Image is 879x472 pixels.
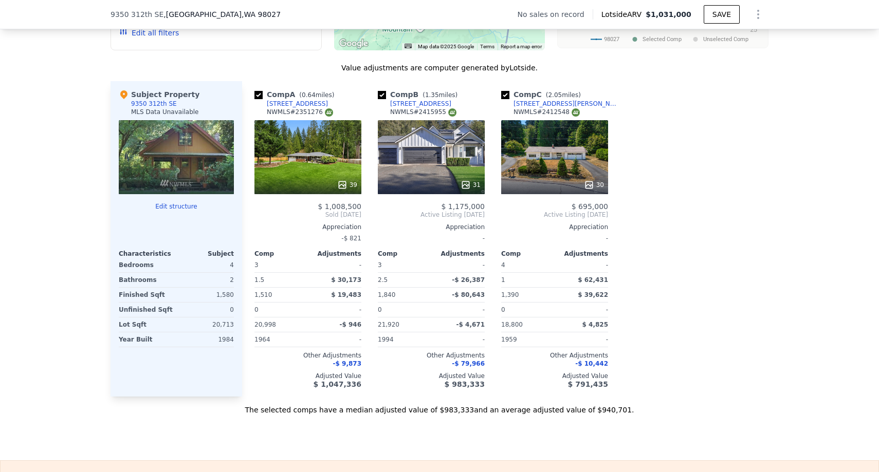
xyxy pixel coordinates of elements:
div: Lot Sqft [119,317,174,332]
div: Comp [378,250,431,258]
span: 3 [378,261,382,269]
span: 1,840 [378,291,395,298]
div: 30 [584,180,604,190]
span: $ 30,173 [331,276,361,284]
div: Appreciation [501,223,608,231]
span: 1,390 [501,291,519,298]
span: $ 62,431 [578,276,608,284]
span: 20,998 [254,321,276,328]
img: NWMLS Logo [572,108,580,117]
div: Value adjustments are computer generated by Lotside . [111,63,768,73]
span: $1,031,000 [646,10,691,18]
div: [STREET_ADDRESS] [390,100,451,108]
img: NWMLS Logo [325,108,333,117]
text: Unselected Comp [703,36,748,43]
span: $ 1,047,336 [314,380,361,388]
div: Subject Property [119,89,199,100]
span: $ 791,435 [568,380,608,388]
img: NWMLS Logo [448,108,456,117]
div: 31 [461,180,481,190]
span: -$ 4,671 [456,321,485,328]
div: Adjusted Value [501,372,608,380]
span: 0 [378,306,382,313]
div: 39 [337,180,357,190]
div: Adjusted Value [378,372,485,380]
span: Lotside ARV [601,9,646,20]
div: - [433,303,485,317]
div: 2.5 [378,273,429,287]
span: 18,800 [501,321,523,328]
span: $ 4,825 [582,321,608,328]
span: Map data ©2025 Google [418,44,474,49]
div: - [310,303,361,317]
span: $ 19,483 [331,291,361,298]
img: Google [337,37,371,50]
span: 9350 312th SE [111,9,163,20]
span: $ 695,000 [572,202,608,211]
button: Keyboard shortcuts [405,44,412,48]
text: 25 [750,26,758,33]
div: Appreciation [254,223,361,231]
div: MLS Data Unavailable [131,108,199,116]
span: Active Listing [DATE] [378,211,485,219]
button: Edit all filters [119,28,179,38]
div: NWMLS # 2351276 [267,108,333,117]
div: Other Adjustments [378,351,485,360]
div: - [310,332,361,347]
div: 20,713 [178,317,234,332]
div: - [433,258,485,272]
span: 1.35 [425,91,439,99]
span: ( miles) [418,91,462,99]
a: [STREET_ADDRESS] [378,100,451,108]
span: $ 1,008,500 [318,202,361,211]
div: - [557,332,608,347]
span: Active Listing [DATE] [501,211,608,219]
span: , [GEOGRAPHIC_DATA] [163,9,281,20]
span: -$ 80,643 [452,291,485,298]
div: Other Adjustments [254,351,361,360]
div: Appreciation [378,223,485,231]
span: -$ 26,387 [452,276,485,284]
div: Other Adjustments [501,351,608,360]
span: 0 [254,306,259,313]
text: 98027 [604,36,619,43]
div: 1.5 [254,273,306,287]
div: The selected comps have a median adjusted value of $983,333 and an average adjusted value of $940... [111,397,768,415]
div: - [557,303,608,317]
text: Selected Comp [643,36,682,43]
div: Year Built [119,332,174,347]
div: Comp [501,250,555,258]
div: 2 [178,273,234,287]
span: Sold [DATE] [254,211,361,219]
span: 0 [501,306,505,313]
button: SAVE [704,5,740,24]
a: Report a map error [501,44,542,49]
span: -$ 946 [339,321,361,328]
div: - [433,332,485,347]
div: NWMLS # 2412548 [514,108,580,117]
div: Comp C [501,89,585,100]
div: No sales on record [518,9,593,20]
div: 1984 [178,332,234,347]
div: NWMLS # 2415955 [390,108,456,117]
span: -$ 10,442 [575,360,608,367]
div: 1 [501,273,553,287]
span: 4 [501,261,505,269]
div: - [378,231,485,246]
div: Characteristics [119,250,176,258]
div: Bedrooms [119,258,174,272]
span: -$ 79,966 [452,360,485,367]
div: Comp A [254,89,338,100]
div: 0 [178,303,234,317]
span: 21,920 [378,321,399,328]
div: Adjustments [555,250,608,258]
span: ( miles) [295,91,338,99]
a: [STREET_ADDRESS] [254,100,328,108]
span: 3 [254,261,259,269]
span: $ 1,175,000 [441,202,485,211]
div: 1959 [501,332,553,347]
button: Edit structure [119,202,234,211]
a: Terms (opens in new tab) [480,44,495,49]
div: Subject [176,250,234,258]
span: , WA 98027 [242,10,281,18]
